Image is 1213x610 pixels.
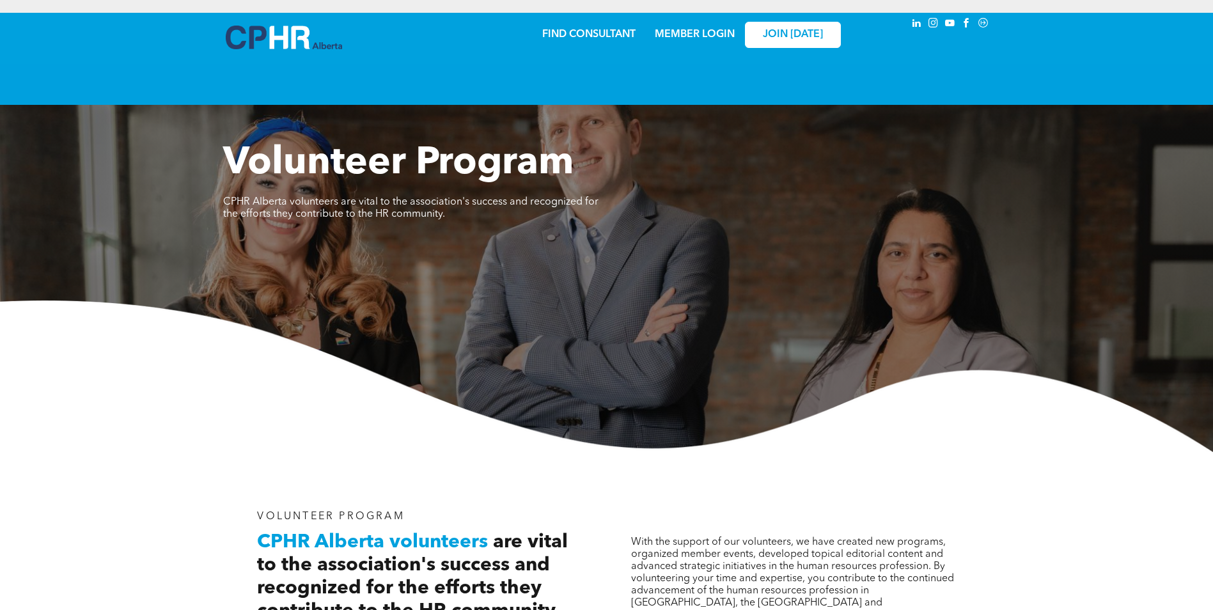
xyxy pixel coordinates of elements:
[960,16,974,33] a: facebook
[927,16,941,33] a: instagram
[763,29,823,41] span: JOIN [DATE]
[223,145,574,183] span: Volunteer Program
[976,16,990,33] a: Social network
[910,16,924,33] a: linkedin
[655,29,735,40] a: MEMBER LOGIN
[745,22,841,48] a: JOIN [DATE]
[542,29,636,40] a: FIND CONSULTANT
[943,16,957,33] a: youtube
[226,26,342,49] img: A blue and white logo for cp alberta
[257,533,488,552] span: CPHR Alberta volunteers
[223,197,599,219] span: CPHR Alberta volunteers are vital to the association's success and recognized for the efforts the...
[257,512,404,522] span: VOLUNTEER PROGRAM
